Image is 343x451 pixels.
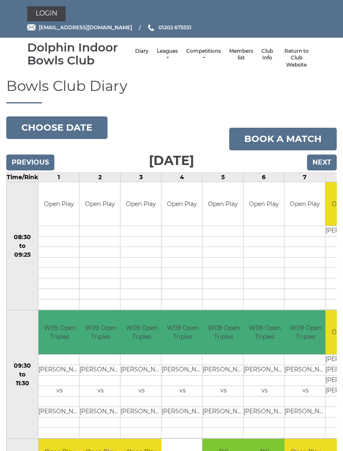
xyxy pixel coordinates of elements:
[27,24,36,31] img: Email
[307,155,337,170] input: Next
[120,173,161,182] td: 3
[282,48,312,69] a: Return to Club Website
[284,407,327,417] td: [PERSON_NAME]
[243,310,286,354] td: W09 Open Triples
[6,78,337,103] h1: Bowls Club Diary
[79,386,122,396] td: vs
[161,386,204,396] td: vs
[6,116,108,139] button: Choose date
[79,407,122,417] td: [PERSON_NAME]
[7,310,38,439] td: 09:30 to 11:30
[161,365,204,375] td: [PERSON_NAME]
[284,386,327,396] td: vs
[120,365,163,375] td: [PERSON_NAME]
[6,155,54,170] input: Previous
[202,407,245,417] td: [PERSON_NAME]
[39,24,132,31] span: [EMAIL_ADDRESS][DOMAIN_NAME]
[284,182,325,226] td: Open Play
[159,24,192,31] span: 01202 675551
[229,128,337,150] a: Book a match
[243,182,284,226] td: Open Play
[243,386,286,396] td: vs
[202,182,243,226] td: Open Play
[202,365,245,375] td: [PERSON_NAME]
[120,182,161,226] td: Open Play
[79,182,120,226] td: Open Play
[186,48,221,62] a: Competitions
[27,23,132,31] a: Email [EMAIL_ADDRESS][DOMAIN_NAME]
[79,310,122,354] td: W09 Open Triples
[120,407,163,417] td: [PERSON_NAME]
[161,407,204,417] td: [PERSON_NAME]
[38,310,81,354] td: W09 Open Triples
[79,365,122,375] td: [PERSON_NAME]
[243,173,284,182] td: 6
[243,365,286,375] td: [PERSON_NAME]
[38,182,79,226] td: Open Play
[284,310,327,354] td: W09 Open Triples
[202,310,245,354] td: W09 Open Triples
[38,407,81,417] td: [PERSON_NAME]
[38,386,81,396] td: vs
[27,41,131,67] div: Dolphin Indoor Bowls Club
[284,173,325,182] td: 7
[229,48,253,62] a: Members list
[135,48,148,55] a: Diary
[38,365,81,375] td: [PERSON_NAME]
[161,173,202,182] td: 4
[161,182,202,226] td: Open Play
[202,173,243,182] td: 5
[202,386,245,396] td: vs
[157,48,178,62] a: Leagues
[79,173,120,182] td: 2
[7,173,38,182] td: Time/Rink
[120,386,163,396] td: vs
[243,407,286,417] td: [PERSON_NAME]
[120,310,163,354] td: W09 Open Triples
[161,310,204,354] td: W09 Open Triples
[148,24,154,31] img: Phone us
[147,23,192,31] a: Phone us 01202 675551
[7,182,38,310] td: 08:30 to 09:25
[261,48,273,62] a: Club Info
[38,173,79,182] td: 1
[284,365,327,375] td: [PERSON_NAME]
[27,6,66,21] a: Login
